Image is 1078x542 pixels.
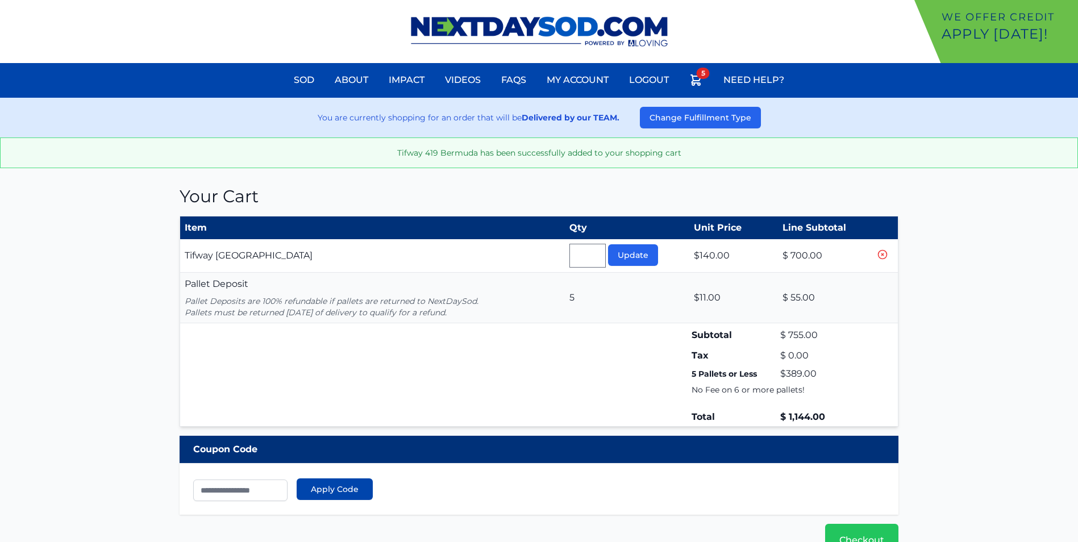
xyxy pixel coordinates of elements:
[682,66,710,98] a: 5
[689,347,778,365] td: Tax
[717,66,791,94] a: Need Help?
[697,68,710,79] span: 5
[778,408,871,427] td: $ 1,144.00
[180,186,898,207] h1: Your Cart
[689,216,778,240] th: Unit Price
[942,25,1073,43] p: Apply [DATE]!
[778,365,871,383] td: $389.00
[689,365,778,383] td: 5 Pallets or Less
[180,239,565,273] td: Tifway [GEOGRAPHIC_DATA]
[10,147,1068,159] p: Tifway 419 Bermuda has been successfully added to your shopping cart
[382,66,431,94] a: Impact
[185,295,560,318] p: Pallet Deposits are 100% refundable if pallets are returned to NextDaySod. Pallets must be return...
[522,112,619,123] strong: Delivered by our TEAM.
[540,66,615,94] a: My Account
[622,66,676,94] a: Logout
[297,478,373,500] button: Apply Code
[565,273,689,323] td: 5
[689,408,778,427] td: Total
[778,323,871,347] td: $ 755.00
[311,483,359,495] span: Apply Code
[778,239,871,273] td: $ 700.00
[692,384,868,395] p: No Fee on 6 or more pallets!
[328,66,375,94] a: About
[180,436,898,463] div: Coupon Code
[608,244,658,266] button: Update
[438,66,488,94] a: Videos
[180,273,565,323] td: Pallet Deposit
[494,66,533,94] a: FAQs
[287,66,321,94] a: Sod
[942,9,1073,25] p: We offer Credit
[689,273,778,323] td: $11.00
[180,216,565,240] th: Item
[778,273,871,323] td: $ 55.00
[778,347,871,365] td: $ 0.00
[689,323,778,347] td: Subtotal
[689,239,778,273] td: $140.00
[565,216,689,240] th: Qty
[640,107,761,128] button: Change Fulfillment Type
[778,216,871,240] th: Line Subtotal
